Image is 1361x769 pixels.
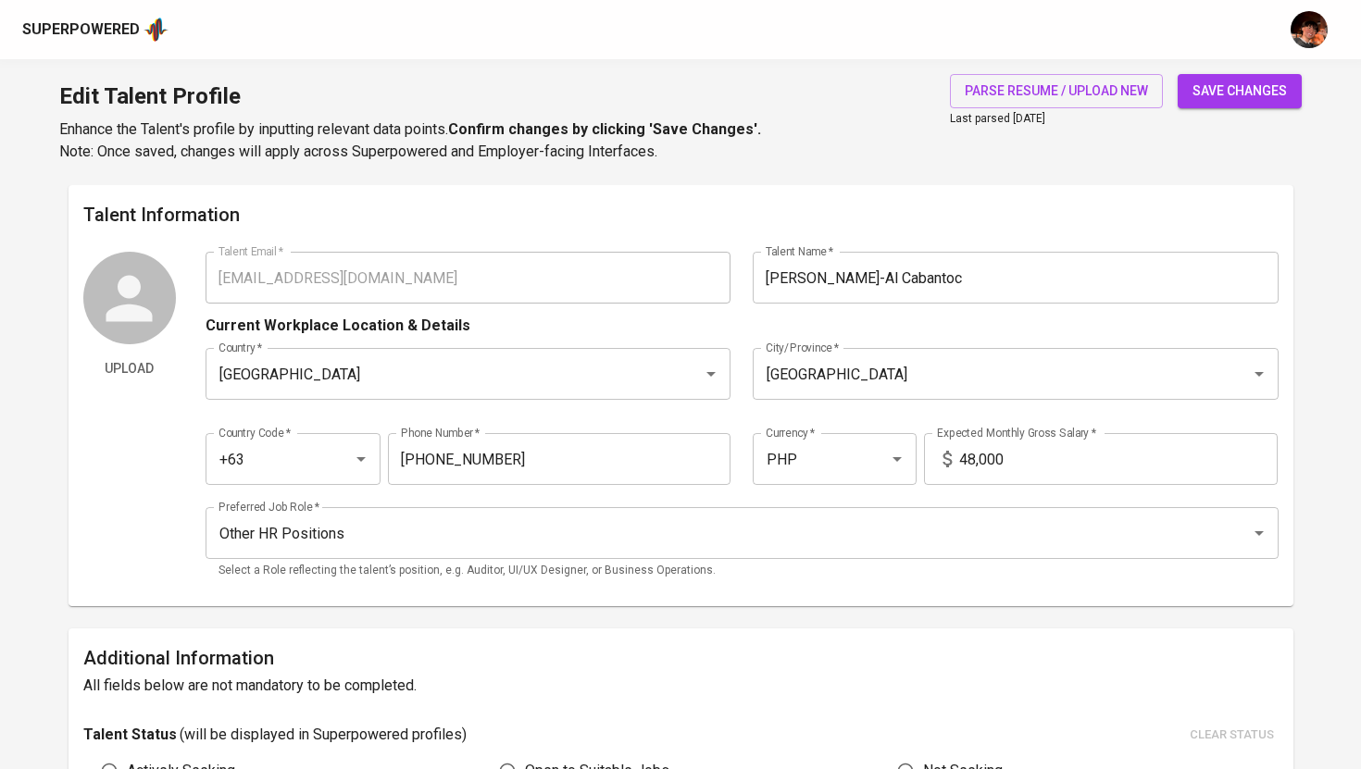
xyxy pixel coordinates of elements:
p: Talent Status [83,724,177,746]
span: parse resume / upload new [965,80,1148,103]
button: parse resume / upload new [950,74,1163,108]
span: save changes [1192,80,1287,103]
h1: Edit Talent Profile [59,74,761,118]
span: Upload [91,357,169,380]
a: Superpoweredapp logo [22,16,169,43]
button: Upload [83,352,176,386]
button: Open [1246,520,1272,546]
p: Select a Role reflecting the talent’s position, e.g. Auditor, UI/UX Designer, or Business Operati... [219,562,1266,580]
img: diemas@glints.com [1291,11,1328,48]
button: save changes [1178,74,1302,108]
div: Superpowered [22,19,140,41]
p: Current Workplace Location & Details [206,315,470,337]
button: Open [884,446,910,472]
h6: Additional Information [83,643,1279,673]
h6: Talent Information [83,200,1279,229]
p: ( will be displayed in Superpowered profiles ) [180,724,467,746]
b: Confirm changes by clicking 'Save Changes'. [448,120,761,138]
button: Open [348,446,374,472]
span: Last parsed [DATE] [950,112,1045,125]
button: Open [698,361,724,387]
button: Open [1246,361,1272,387]
h6: All fields below are not mandatory to be completed. [83,673,1279,699]
p: Enhance the Talent's profile by inputting relevant data points. Note: Once saved, changes will ap... [59,118,761,163]
img: app logo [144,16,169,43]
